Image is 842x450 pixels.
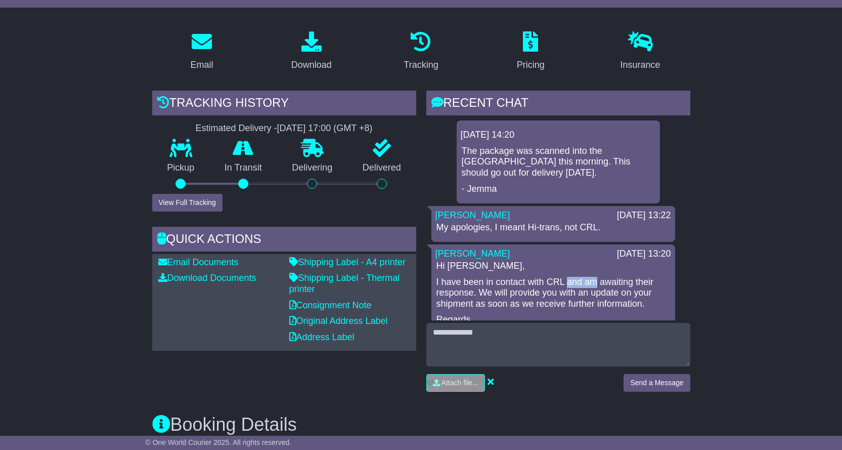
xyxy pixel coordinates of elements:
p: - Jemma [462,184,655,195]
div: [DATE] 13:22 [617,210,671,221]
a: Email Documents [158,257,239,267]
p: Delivered [347,162,416,174]
div: Tracking history [152,91,416,118]
div: [DATE] 17:00 (GMT +8) [277,123,373,134]
button: View Full Tracking [152,194,223,212]
span: © One World Courier 2025. All rights reserved. [146,438,292,446]
a: Original Address Label [289,316,388,326]
a: Address Label [289,332,354,342]
p: Pickup [152,162,210,174]
div: [DATE] 14:20 [461,130,656,141]
a: Download [285,28,338,75]
a: Shipping Label - A4 printer [289,257,406,267]
div: Tracking [404,58,438,72]
p: Hi [PERSON_NAME], [436,261,670,272]
p: Delivering [277,162,348,174]
p: My apologies, I meant Hi-trans, not CRL. [436,222,670,233]
a: Download Documents [158,273,256,283]
div: Download [291,58,332,72]
a: Insurance [614,28,667,75]
div: Pricing [517,58,545,72]
p: Regards, [436,314,670,325]
div: RECENT CHAT [426,91,690,118]
a: Consignment Note [289,300,372,310]
a: Shipping Label - Thermal printer [289,273,400,294]
div: Quick Actions [152,227,416,254]
a: Tracking [397,28,445,75]
div: [DATE] 13:20 [617,249,671,260]
p: I have been in contact with CRL and am awaiting their response. We will provide you with an updat... [436,277,670,310]
a: [PERSON_NAME] [435,249,510,259]
h3: Booking Details [152,415,690,435]
a: [PERSON_NAME] [435,210,510,220]
a: Email [184,28,219,75]
p: The package was scanned into the [GEOGRAPHIC_DATA] this morning. This should go out for delivery ... [462,146,655,179]
a: Pricing [510,28,551,75]
p: In Transit [209,162,277,174]
div: Insurance [621,58,660,72]
div: Estimated Delivery - [152,123,416,134]
div: Email [190,58,213,72]
button: Send a Message [624,374,690,392]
